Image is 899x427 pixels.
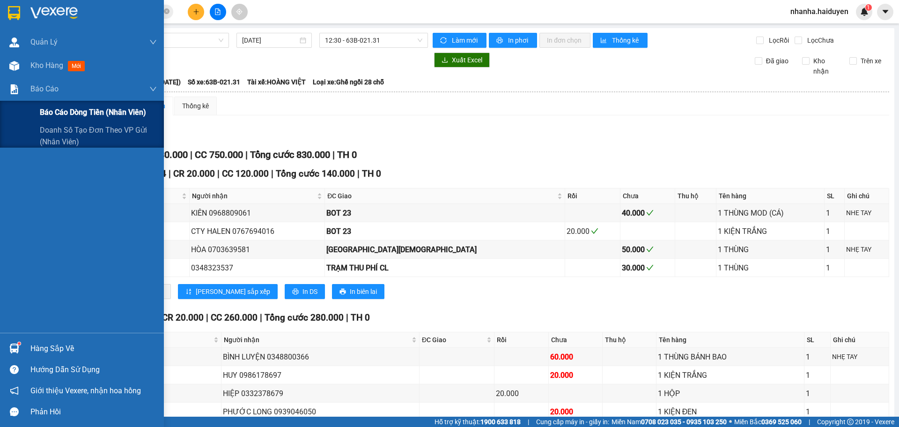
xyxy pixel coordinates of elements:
[169,168,171,179] span: |
[30,385,141,397] span: Giới thiệu Vexere, nhận hoa hồng
[641,418,727,426] strong: 0708 023 035 - 0935 103 250
[806,388,828,399] div: 1
[326,262,563,274] div: TRẠM THU PHÍ CL
[612,35,640,45] span: Thống kê
[182,101,209,111] div: Thống kê
[191,244,323,255] div: HÒA 0703639581
[206,312,208,323] span: |
[600,37,608,45] span: bar-chart
[656,332,804,348] th: Tên hàng
[164,7,169,16] span: close-circle
[185,288,192,296] span: sort-ascending
[718,207,823,219] div: 1 THÙNG MOD (CÁ)
[231,4,248,20] button: aim
[620,188,675,204] th: Chưa
[865,4,872,11] sup: 1
[591,227,598,235] span: check
[196,286,270,297] span: [PERSON_NAME] sắp xếp
[149,38,157,46] span: down
[325,33,422,47] span: 12:30 - 63B-021.31
[494,332,548,348] th: Rồi
[292,288,299,296] span: printer
[646,209,654,217] span: check
[40,124,157,148] span: Doanh số tạo đơn theo VP gửi (nhân viên)
[173,168,215,179] span: CR 20.000
[217,168,220,179] span: |
[881,7,890,16] span: caret-down
[480,418,521,426] strong: 1900 633 818
[435,417,521,427] span: Hỗ trợ kỹ thuật:
[247,77,306,87] span: Tài xế: HOÀNG VIỆT
[357,168,360,179] span: |
[718,225,823,237] div: 1 KIỆN TRẮNG
[658,388,803,399] div: 1 HỘP
[825,188,844,204] th: SL
[222,168,269,179] span: CC 120.000
[276,168,355,179] span: Tổng cước 140.000
[646,246,654,253] span: check
[867,4,870,11] span: 1
[826,244,842,255] div: 1
[30,363,157,377] div: Hướng dẫn sử dụng
[9,84,19,94] img: solution-icon
[658,406,803,418] div: 1 KIỆN ĐEN
[718,244,823,255] div: 1 THÙNG
[658,351,803,363] div: 1 THÙNG BÁNH BAO
[860,7,869,16] img: icon-new-feature
[326,225,563,237] div: BOT 23
[313,77,384,87] span: Loại xe: Ghế ngồi 28 chỗ
[549,332,603,348] th: Chưa
[806,369,828,381] div: 1
[10,407,19,416] span: message
[332,284,384,299] button: printerIn biên lai
[810,56,842,76] span: Kho nhận
[716,188,825,204] th: Tên hàng
[622,262,673,274] div: 30.000
[178,284,278,299] button: sort-ascending[PERSON_NAME] sắp xếp
[508,35,530,45] span: In phơi
[718,262,823,274] div: 1 THÙNG
[242,35,298,45] input: 13/08/2025
[536,417,609,427] span: Cung cấp máy in - giấy in:
[539,33,590,48] button: In đơn chọn
[765,35,790,45] span: Lọc Rồi
[223,388,418,399] div: HIỆP 0332378679
[565,188,620,204] th: Rồi
[846,244,887,255] div: NHẸ TAY
[346,312,348,323] span: |
[826,262,842,274] div: 1
[195,149,243,160] span: CC 750.000
[845,188,889,204] th: Ghi chú
[550,369,601,381] div: 20.000
[326,207,563,219] div: BOT 23
[350,286,377,297] span: In biên lai
[149,85,157,93] span: down
[803,35,835,45] span: Lọc Chưa
[452,35,479,45] span: Làm mới
[30,83,59,95] span: Báo cáo
[603,332,656,348] th: Thu hộ
[646,264,654,271] span: check
[433,33,486,48] button: syncLàm mới
[223,351,418,363] div: BÌNH LUYỆN 0348800366
[327,191,555,201] span: ĐC Giao
[675,188,716,204] th: Thu hộ
[593,33,648,48] button: bar-chartThống kê
[422,335,485,345] span: ĐC Giao
[496,37,504,45] span: printer
[285,284,325,299] button: printerIn DS
[826,225,842,237] div: 1
[188,4,204,20] button: plus
[9,61,19,71] img: warehouse-icon
[806,406,828,418] div: 1
[164,8,169,14] span: close-circle
[337,149,357,160] span: TH 0
[658,369,803,381] div: 1 KIỆN TRẮNG
[806,351,828,363] div: 1
[302,286,317,297] span: In DS
[762,56,792,66] span: Đã giao
[192,191,315,201] span: Người nhận
[846,208,887,218] div: NHE TAY
[489,33,537,48] button: printerIn phơi
[10,386,19,395] span: notification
